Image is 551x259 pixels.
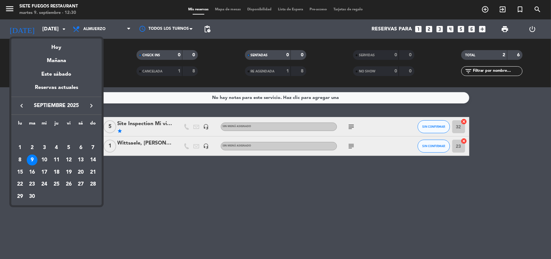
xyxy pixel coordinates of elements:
td: 15 de septiembre de 2025 [14,166,26,178]
div: 1 [15,142,26,153]
td: 2 de septiembre de 2025 [26,142,38,154]
div: 2 [27,142,38,153]
td: 3 de septiembre de 2025 [38,142,50,154]
td: 26 de septiembre de 2025 [63,178,75,191]
div: 22 [15,179,26,190]
td: 27 de septiembre de 2025 [75,178,87,191]
td: 22 de septiembre de 2025 [14,178,26,191]
div: 20 [75,167,86,178]
td: 12 de septiembre de 2025 [63,154,75,166]
td: 18 de septiembre de 2025 [50,166,63,178]
span: septiembre 2025 [27,102,86,110]
div: 13 [75,155,86,166]
td: 29 de septiembre de 2025 [14,190,26,203]
div: 23 [27,179,38,190]
td: 14 de septiembre de 2025 [87,154,99,166]
div: 12 [63,155,74,166]
td: 5 de septiembre de 2025 [63,142,75,154]
td: 13 de septiembre de 2025 [75,154,87,166]
th: jueves [50,120,63,130]
td: 24 de septiembre de 2025 [38,178,50,191]
td: 7 de septiembre de 2025 [87,142,99,154]
th: sábado [75,120,87,130]
th: martes [26,120,38,130]
td: 20 de septiembre de 2025 [75,166,87,178]
i: keyboard_arrow_right [87,102,95,110]
div: 9 [27,155,38,166]
td: 19 de septiembre de 2025 [63,166,75,178]
div: 14 [87,155,98,166]
td: 28 de septiembre de 2025 [87,178,99,191]
div: 29 [15,191,26,202]
div: Reservas actuales [11,83,102,97]
button: keyboard_arrow_left [16,102,27,110]
th: miércoles [38,120,50,130]
td: 11 de septiembre de 2025 [50,154,63,166]
td: 6 de septiembre de 2025 [75,142,87,154]
div: 3 [39,142,50,153]
td: 8 de septiembre de 2025 [14,154,26,166]
div: 16 [27,167,38,178]
td: 10 de septiembre de 2025 [38,154,50,166]
div: 10 [39,155,50,166]
div: 19 [63,167,74,178]
div: 11 [51,155,62,166]
div: 30 [27,191,38,202]
div: 24 [39,179,50,190]
div: 15 [15,167,26,178]
td: 4 de septiembre de 2025 [50,142,63,154]
div: Mañana [11,52,102,65]
div: 7 [87,142,98,153]
td: 9 de septiembre de 2025 [26,154,38,166]
td: 17 de septiembre de 2025 [38,166,50,178]
div: 28 [87,179,98,190]
th: viernes [63,120,75,130]
div: 8 [15,155,26,166]
div: 18 [51,167,62,178]
div: 25 [51,179,62,190]
td: 16 de septiembre de 2025 [26,166,38,178]
td: 21 de septiembre de 2025 [87,166,99,178]
th: domingo [87,120,99,130]
div: 6 [75,142,86,153]
div: 17 [39,167,50,178]
div: 27 [75,179,86,190]
div: 26 [63,179,74,190]
td: 30 de septiembre de 2025 [26,190,38,203]
td: 1 de septiembre de 2025 [14,142,26,154]
i: keyboard_arrow_left [18,102,26,110]
div: Este sábado [11,65,102,83]
td: 25 de septiembre de 2025 [50,178,63,191]
td: SEP. [14,130,99,142]
th: lunes [14,120,26,130]
button: keyboard_arrow_right [86,102,97,110]
div: Hoy [11,38,102,52]
div: 5 [63,142,74,153]
div: 21 [87,167,98,178]
td: 23 de septiembre de 2025 [26,178,38,191]
div: 4 [51,142,62,153]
